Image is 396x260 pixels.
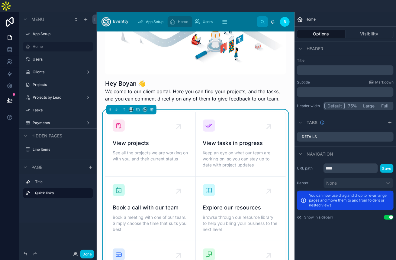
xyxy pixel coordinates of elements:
[380,164,394,173] button: Save
[375,80,394,85] span: Markdown
[113,139,188,147] span: View projects
[369,80,394,85] a: Markdown
[345,103,360,109] button: 75%
[33,147,89,152] label: Line Items
[203,19,213,24] span: Users
[101,17,128,27] img: App logo
[178,19,188,24] span: Home
[146,19,163,24] span: App Setup
[360,103,377,109] button: Large
[203,203,279,212] span: Explore our resources
[297,58,394,63] label: Title
[113,214,188,232] span: Book a meeting with one of our team. Simply choose the time that suits you best.
[302,134,317,139] label: Details
[203,139,279,147] span: View tasks in progress
[305,17,316,22] span: Home
[346,30,394,38] button: Visibility
[326,180,337,186] span: None
[35,179,88,184] label: Title
[196,112,286,177] a: View tasks in progressKeep an eye on what our team are working on, so you can stay up to date wit...
[33,70,81,74] label: Clients
[297,181,321,186] label: Parent
[309,193,390,208] p: You can now use drag and drop to re-arrange pages and move them to and from folders or nested views
[136,16,168,27] a: App Setup
[33,120,81,125] label: Payments
[297,80,310,85] label: Subtitle
[35,191,88,196] label: Quick links
[105,177,196,241] a: Book a call with our teamBook a meeting with one of our team. Simply choose the time that suits y...
[377,103,393,109] button: Full
[113,150,188,162] span: See all the projects we are working on with you, and their current status
[297,104,321,108] label: Header width
[203,214,279,232] span: Browse through our resource library to help you bring your business to the next level
[105,112,196,177] a: View projectsSee all the projects we are working on with you, and their current status
[113,203,188,212] span: Book a call with our team
[33,108,89,113] label: Tasks
[284,19,286,24] span: B
[80,250,94,258] button: Done
[33,44,89,49] label: Home
[192,16,217,27] a: Users
[31,133,62,139] span: Hidden pages
[168,16,192,27] a: Home
[307,120,317,126] span: Tabs
[33,57,89,62] label: Users
[304,215,333,220] label: Show in sidebar?
[307,151,333,157] span: Navigation
[324,178,394,188] button: None
[133,15,257,28] div: scrollable content
[324,103,345,109] button: Default
[297,30,346,38] button: Options
[196,177,286,241] a: Explore our resourcesBrowse through our resource library to help you bring your business to the n...
[19,174,97,204] div: scrollable content
[203,150,279,168] span: Keep an eye on what our team are working on, so you can stay up to date with project updates
[31,16,44,22] span: Menu
[297,65,394,75] div: scrollable content
[307,46,323,52] span: Header
[33,95,81,100] label: Projects by Lead
[33,31,89,36] label: App Setup
[33,82,89,87] label: Projects
[31,164,42,170] span: Page
[297,166,321,171] label: URL path
[297,87,394,97] div: scrollable content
